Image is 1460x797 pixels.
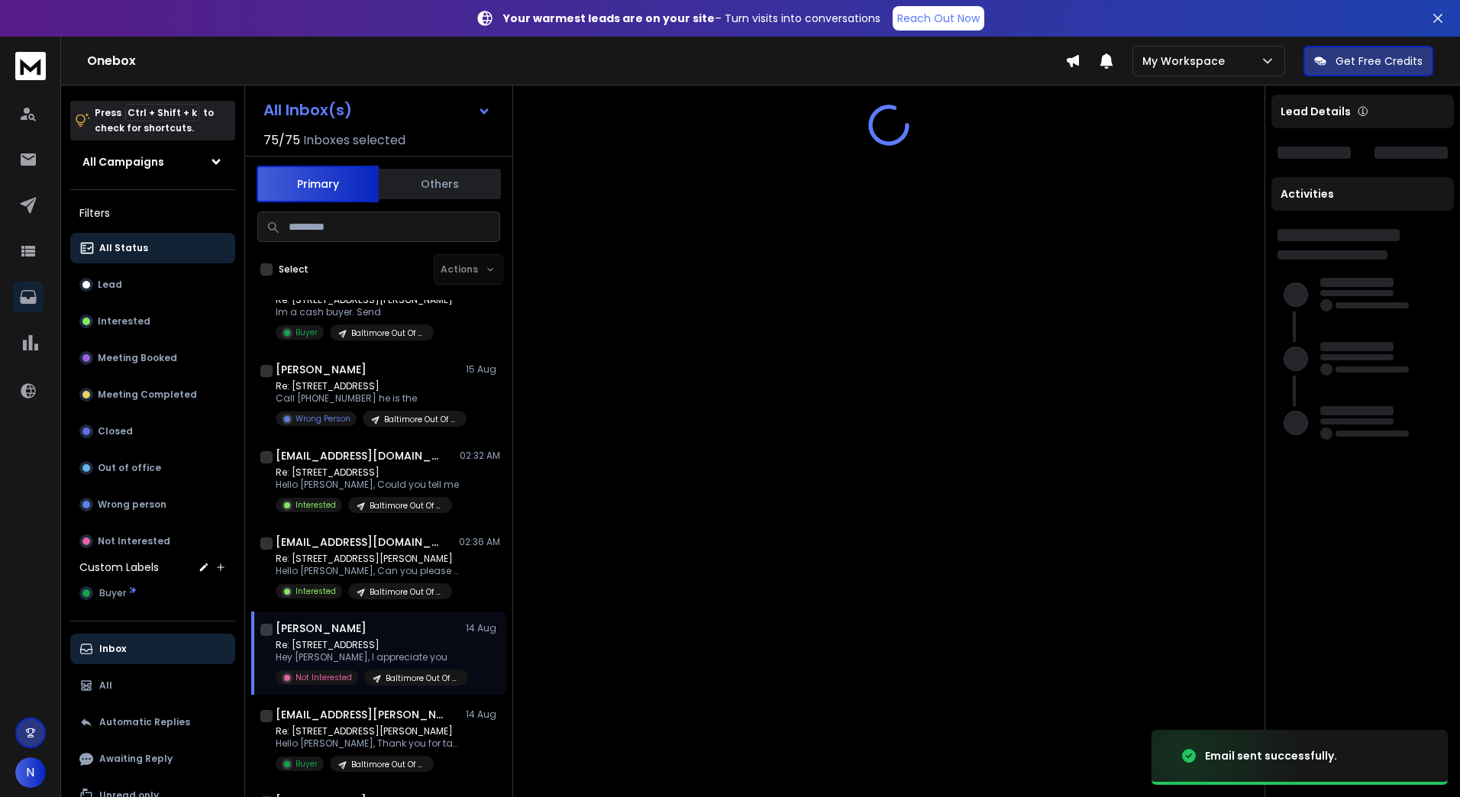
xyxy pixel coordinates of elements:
[98,315,150,328] p: Interested
[296,758,318,770] p: Buyer
[1271,177,1454,211] div: Activities
[296,413,350,424] p: Wrong Person
[296,499,336,511] p: Interested
[296,586,336,597] p: Interested
[99,242,148,254] p: All Status
[303,131,405,150] h3: Inboxes selected
[276,448,444,463] h1: [EMAIL_ADDRESS][DOMAIN_NAME]
[70,526,235,557] button: Not Interested
[70,269,235,300] button: Lead
[70,670,235,701] button: All
[70,578,235,608] button: Buyer
[70,744,235,774] button: Awaiting Reply
[466,363,500,376] p: 15 Aug
[276,707,444,722] h1: [EMAIL_ADDRESS][PERSON_NAME][DOMAIN_NAME]
[15,757,46,788] button: N
[98,279,122,291] p: Lead
[251,95,503,125] button: All Inbox(s)
[99,716,190,728] p: Automatic Replies
[95,105,214,136] p: Press to check for shortcuts.
[98,535,170,547] p: Not Interested
[70,416,235,447] button: Closed
[1281,104,1351,119] p: Lead Details
[276,651,459,663] p: Hey [PERSON_NAME], I appreciate you
[276,737,459,750] p: Hello [PERSON_NAME], Thank you for taking
[98,389,197,401] p: Meeting Completed
[503,11,880,26] p: – Turn visits into conversations
[263,102,352,118] h1: All Inbox(s)
[99,587,126,599] span: Buyer
[70,489,235,520] button: Wrong person
[296,672,352,683] p: Not Interested
[1142,53,1231,69] p: My Workspace
[276,306,453,318] p: Im a cash buyer. Send
[1303,46,1433,76] button: Get Free Credits
[98,425,133,437] p: Closed
[70,233,235,263] button: All Status
[351,328,425,339] p: Baltimore Out Of State Home Owners
[98,499,166,511] p: Wrong person
[99,753,173,765] p: Awaiting Reply
[379,167,501,201] button: Others
[370,500,443,511] p: Baltimore Out Of State Home Owners
[893,6,984,31] a: Reach Out Now
[82,154,164,169] h1: All Campaigns
[70,147,235,177] button: All Campaigns
[351,759,425,770] p: Baltimore Out Of State Home Owners
[70,634,235,664] button: Inbox
[276,362,367,377] h1: [PERSON_NAME]
[466,708,500,721] p: 14 Aug
[466,622,500,634] p: 14 Aug
[296,327,318,338] p: Buyer
[99,643,126,655] p: Inbox
[276,725,459,737] p: Re: [STREET_ADDRESS][PERSON_NAME]
[1336,53,1423,69] p: Get Free Credits
[503,11,715,26] strong: Your warmest leads are on your site
[386,673,459,684] p: Baltimore Out Of State Home Owners
[70,379,235,410] button: Meeting Completed
[87,52,1065,70] h1: Onebox
[384,414,457,425] p: Baltimore Out Of State Home Owners
[276,639,459,651] p: Re: [STREET_ADDRESS]
[70,343,235,373] button: Meeting Booked
[70,707,235,737] button: Automatic Replies
[15,52,46,80] img: logo
[276,380,459,392] p: Re: [STREET_ADDRESS]
[125,104,199,121] span: Ctrl + Shift + k
[1205,748,1337,763] div: Email sent successfully.
[276,565,459,577] p: Hello [PERSON_NAME], Can you please tell
[99,679,112,692] p: All
[79,560,159,575] h3: Custom Labels
[460,450,500,462] p: 02:32 AM
[459,536,500,548] p: 02:36 AM
[276,466,459,479] p: Re: [STREET_ADDRESS]
[370,586,443,598] p: Baltimore Out Of State Home Owners
[70,202,235,224] h3: Filters
[263,131,300,150] span: 75 / 75
[897,11,980,26] p: Reach Out Now
[276,534,444,550] h1: [EMAIL_ADDRESS][DOMAIN_NAME]
[279,263,308,276] label: Select
[276,479,459,491] p: Hello [PERSON_NAME], Could you tell me
[276,392,459,405] p: Call [PHONE_NUMBER] he is the
[98,462,161,474] p: Out of office
[257,166,379,202] button: Primary
[98,352,177,364] p: Meeting Booked
[70,306,235,337] button: Interested
[276,621,367,636] h1: [PERSON_NAME]
[276,294,453,306] p: Re: [STREET_ADDRESS][PERSON_NAME]
[276,553,459,565] p: Re: [STREET_ADDRESS][PERSON_NAME]
[70,453,235,483] button: Out of office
